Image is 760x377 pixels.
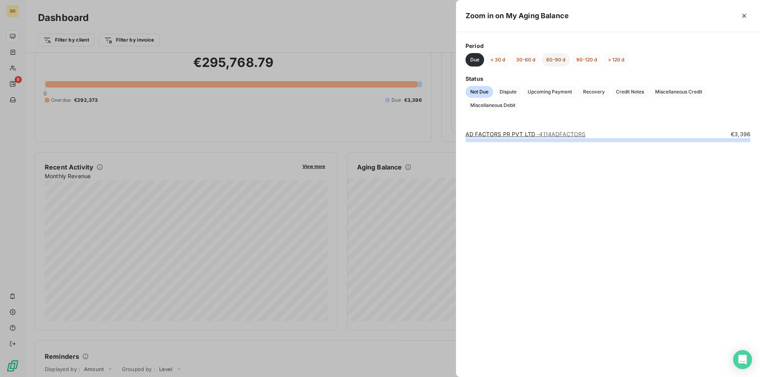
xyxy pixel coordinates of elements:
button: Miscellaneous Debit [465,99,520,111]
button: 90-120 d [572,53,602,67]
button: Miscellaneous Credit [650,86,707,98]
button: Not Due [465,86,493,98]
button: Credit Notes [611,86,649,98]
span: - 4114ADFACTORS [537,131,585,137]
button: Upcoming Payment [523,86,577,98]
button: 60-90 d [541,53,570,67]
button: > 120 d [603,53,629,67]
h5: Zoom in on My Aging Balance [465,10,569,21]
span: Status [465,74,750,83]
span: Period [465,42,750,50]
button: 30-60 d [511,53,540,67]
div: Open Intercom Messenger [733,350,752,369]
button: Due [465,53,484,67]
a: AD FACTORS PR PVT LTD [465,131,585,137]
button: < 30 d [486,53,510,67]
button: Recovery [578,86,610,98]
span: €3,396 [731,130,750,138]
button: Dispute [495,86,521,98]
